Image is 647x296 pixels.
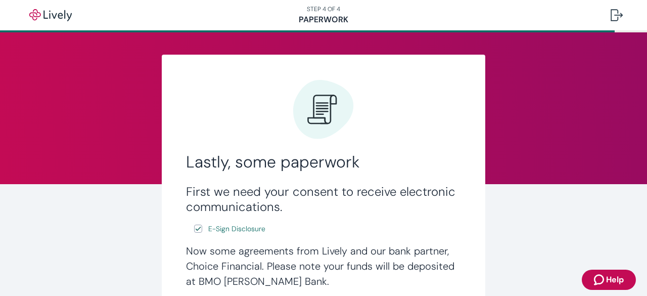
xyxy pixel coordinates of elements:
[22,9,79,21] img: Lively
[206,223,267,235] a: e-sign disclosure document
[186,243,461,289] h4: Now some agreements from Lively and our bank partner, Choice Financial. Please note your funds wi...
[594,274,606,286] svg: Zendesk support icon
[208,224,265,234] span: E-Sign Disclosure
[606,274,624,286] span: Help
[186,152,461,172] h2: Lastly, some paperwork
[582,270,636,290] button: Zendesk support iconHelp
[186,184,461,215] h3: First we need your consent to receive electronic communications.
[603,3,631,27] button: Log out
